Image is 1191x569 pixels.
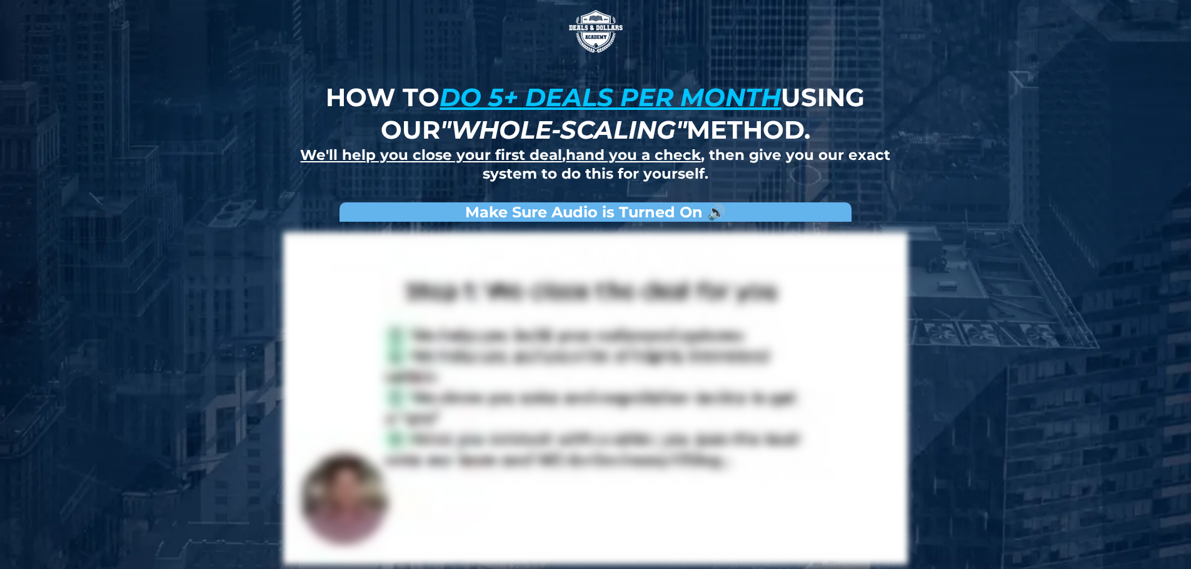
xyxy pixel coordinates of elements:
em: "whole-scaling" [440,114,686,145]
strong: How to using our method. [326,82,865,145]
u: do 5+ deals per month [440,82,781,112]
u: hand you a check [566,146,701,164]
strong: , , then give you our exact system to do this for yourself. [300,146,890,182]
u: We'll help you close your first deal [300,146,562,164]
strong: Make Sure Audio is Turned On 🔊 [465,203,726,221]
